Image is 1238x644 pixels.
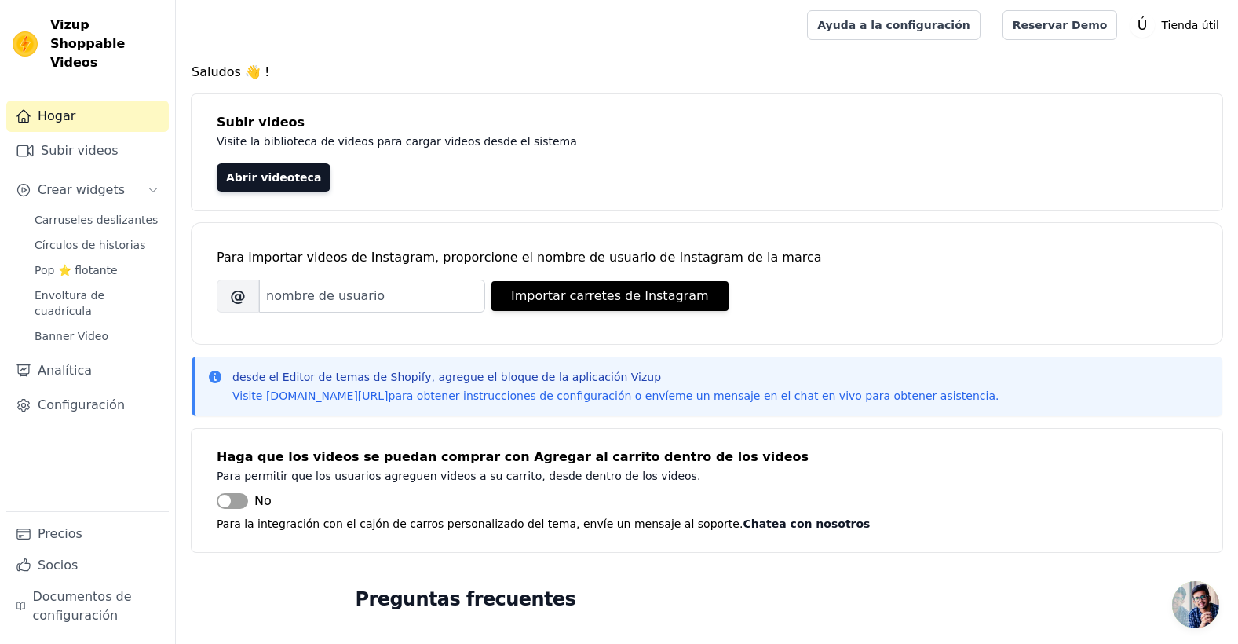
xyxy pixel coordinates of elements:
font: Importar carretes de Instagram [511,287,709,306]
a: Ayuda a la configuración [807,10,981,40]
button: Crear widgets [6,174,169,206]
a: Documentos de configuración [6,581,169,631]
input: nombre de usuario [259,280,485,313]
span: Carruseles deslizantes [35,212,158,228]
a: Chat abierto [1172,581,1219,628]
font: Subir videos [41,141,119,160]
a: Banner Video [25,325,169,347]
span: Círculos de historias [35,237,145,253]
a: Subir videos [6,135,169,166]
a: Pop ⭐ flotante [25,259,169,281]
h4: Haga que los videos se puedan comprar con Agregar al carrito dentro de los videos [217,448,1197,467]
font: Precios [38,525,82,543]
span: Crear widgets [38,181,125,199]
a: Envoltura de cuadrícula [25,284,169,322]
span: Envoltura de cuadrícula [35,287,159,319]
button: Chatea con nosotros [743,514,870,533]
span: Vizup Shoppable Videos [50,16,163,72]
font: Documentos de configuración [32,587,159,625]
div: Para importar videos de Instagram, proporcione el nombre de usuario de Instagram de la marca [217,248,1197,267]
button: Ú Tienda útil [1130,11,1225,39]
h2: Preguntas frecuentes [356,584,1059,615]
img: Vizup [13,31,38,57]
a: Abrir videoteca [217,163,330,192]
p: Visite la biblioteca de videos para cargar videos desde el sistema [217,132,920,151]
a: Socios [6,550,169,581]
p: Para permitir que los usuarios agreguen videos a su carrito, desde dentro de los videos. [217,467,920,485]
h4: Saludos 👋 ! [192,63,1222,82]
font: Analítica [38,361,92,380]
a: Visite [DOMAIN_NAME][URL] [232,390,389,402]
font: Socios [38,556,78,575]
button: Importar carretes de Instagram [491,281,729,311]
button: No [217,492,272,510]
h4: Subir videos [217,113,1197,132]
p: Tienda útil [1155,11,1225,39]
a: Precios [6,518,169,550]
span: Banner Video [35,328,108,344]
font: Configuración [38,396,125,415]
a: Reservar Demo [1002,10,1118,40]
a: Hogar [6,101,169,132]
a: Analítica [6,355,169,386]
a: Carruseles deslizantes [25,209,169,231]
span: No [254,492,272,510]
p: para obtener instrucciones de configuración o envíeme un mensaje en el chat en vivo para obtener ... [232,388,999,404]
text: Ú [1138,16,1148,33]
a: Configuración [6,390,169,421]
p: desde el Editor de temas de Shopify, agregue el bloque de la aplicación Vizup [232,369,999,385]
font: Para la integración con el cajón de carros personalizado del tema, envíe un mensaje al soporte. [217,518,743,530]
a: Círculos de historias [25,234,169,256]
span: @ [217,280,259,313]
font: Hogar [38,107,75,126]
span: Pop ⭐ flotante [35,262,118,278]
